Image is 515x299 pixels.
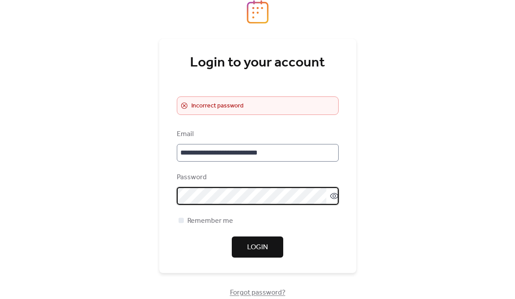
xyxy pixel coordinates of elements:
span: Forgot password? [230,288,285,298]
span: Login [247,242,268,253]
button: Login [232,236,283,258]
a: Forgot password? [230,290,285,295]
div: Password [177,172,337,183]
div: Login to your account [177,54,339,72]
span: Remember me [187,216,233,226]
span: Incorrect password [191,101,244,111]
div: Email [177,129,337,140]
